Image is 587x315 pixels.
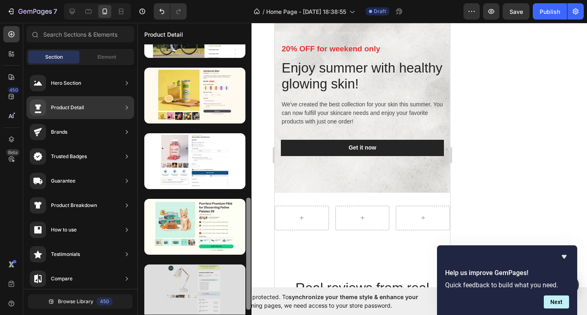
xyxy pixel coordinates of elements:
[3,3,61,20] button: 7
[510,8,523,15] span: Save
[51,275,73,283] div: Compare
[503,3,530,20] button: Save
[559,252,569,262] button: Hide survey
[51,128,67,136] div: Brands
[58,298,93,305] span: Browse Library
[266,7,346,16] span: Home Page - [DATE] 18:38:55
[51,226,77,234] div: How to use
[154,3,187,20] div: Undo/Redo
[190,293,450,310] span: Your page is password protected. To when designing pages, we need access to your store password.
[8,87,20,93] div: 450
[45,53,63,61] span: Section
[51,104,84,112] div: Product Detail
[445,252,569,308] div: Help us improve GemPages!
[51,152,87,161] div: Trusted Badges
[51,177,75,185] div: Guarantee
[374,8,386,15] span: Draft
[51,250,80,258] div: Testimonials
[533,3,567,20] button: Publish
[53,7,57,16] p: 7
[26,26,134,42] input: Search Sections & Elements
[544,295,569,308] button: Next question
[7,257,168,289] p: Real reviews from real customers
[263,7,265,16] span: /
[6,149,20,156] div: Beta
[97,297,113,306] div: 450
[190,293,418,309] span: synchronize your theme style & enhance your experience
[51,201,97,209] div: Product Breakdown
[275,23,450,287] iframe: Design area
[51,79,81,87] div: Hero Section
[97,53,116,61] span: Element
[540,7,560,16] div: Publish
[445,281,569,289] p: Quick feedback to build what you need.
[28,294,132,309] button: Browse Library450
[445,268,569,278] h2: Help us improve GemPages!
